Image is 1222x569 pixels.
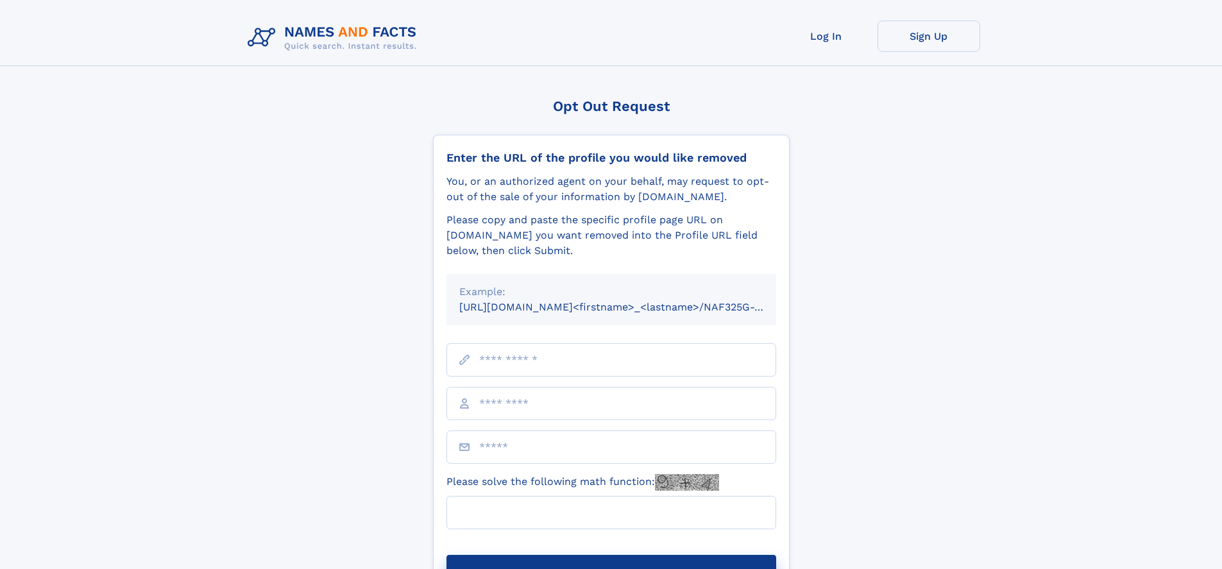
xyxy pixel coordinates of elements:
[242,21,427,55] img: Logo Names and Facts
[446,151,776,165] div: Enter the URL of the profile you would like removed
[446,474,719,491] label: Please solve the following math function:
[433,98,790,114] div: Opt Out Request
[878,21,980,52] a: Sign Up
[446,174,776,205] div: You, or an authorized agent on your behalf, may request to opt-out of the sale of your informatio...
[446,212,776,259] div: Please copy and paste the specific profile page URL on [DOMAIN_NAME] you want removed into the Pr...
[459,284,763,300] div: Example:
[775,21,878,52] a: Log In
[459,301,801,313] small: [URL][DOMAIN_NAME]<firstname>_<lastname>/NAF325G-xxxxxxxx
